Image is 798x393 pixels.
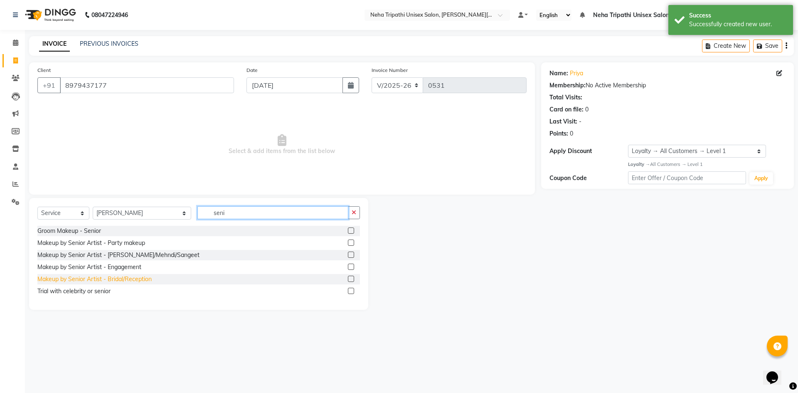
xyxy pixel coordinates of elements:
[549,129,568,138] div: Points:
[37,227,101,235] div: Groom Makeup - Senior
[593,11,782,20] span: Neha Tripathi Unisex Salon, [PERSON_NAME][GEOGRAPHIC_DATA]
[570,129,573,138] div: 0
[37,287,111,296] div: Trial with celebrity or senior
[60,77,234,93] input: Search by Name/Mobile/Email/Code
[80,40,138,47] a: PREVIOUS INVOICES
[763,360,790,385] iframe: chat widget
[549,69,568,78] div: Name:
[549,174,628,183] div: Coupon Code
[549,93,582,102] div: Total Visits:
[37,67,51,74] label: Client
[37,77,61,93] button: +91
[549,81,786,90] div: No Active Membership
[579,117,581,126] div: -
[39,37,70,52] a: INVOICE
[246,67,258,74] label: Date
[37,239,145,247] div: Makeup by Senior Artist - Party makeup
[91,3,128,27] b: 08047224946
[753,40,782,52] button: Save
[702,40,750,52] button: Create New
[689,20,787,29] div: Successfully created new user.
[628,161,786,168] div: All Customers → Level 1
[549,81,586,90] div: Membership:
[21,3,78,27] img: logo
[628,171,746,184] input: Enter Offer / Coupon Code
[37,263,141,272] div: Makeup by Senior Artist - Engagement
[197,206,348,219] input: Search or Scan
[37,251,199,260] div: Makeup by Senior Artist - [PERSON_NAME]/Mehndi/Sangeet
[37,103,527,186] span: Select & add items from the list below
[689,11,787,20] div: Success
[570,69,583,78] a: Priya
[37,275,152,284] div: Makeup by Senior Artist - Bridal/Reception
[749,172,773,185] button: Apply
[628,161,650,167] strong: Loyalty →
[549,147,628,156] div: Apply Discount
[549,117,577,126] div: Last Visit:
[549,105,584,114] div: Card on file:
[585,105,589,114] div: 0
[372,67,408,74] label: Invoice Number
